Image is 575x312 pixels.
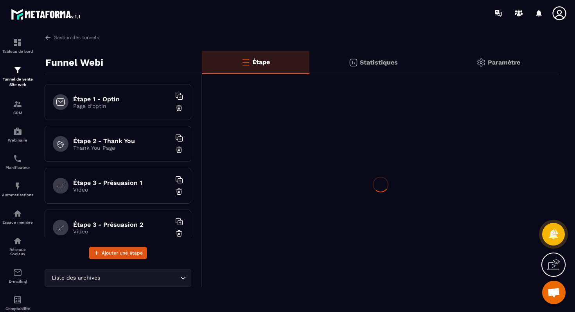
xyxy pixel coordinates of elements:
a: Gestion des tunnels [45,34,99,41]
img: logo [11,7,81,21]
a: automationsautomationsAutomatisations [2,176,33,203]
a: social-networksocial-networkRéseaux Sociaux [2,230,33,262]
p: Webinaire [2,138,33,142]
img: email [13,268,22,277]
a: automationsautomationsWebinaire [2,121,33,148]
img: setting-gr.5f69749f.svg [476,58,486,67]
p: Video [73,228,171,235]
img: formation [13,38,22,47]
img: automations [13,209,22,218]
span: Liste des archives [50,274,102,282]
p: Thank You Page [73,145,171,151]
img: trash [175,188,183,195]
img: formation [13,99,22,109]
p: Comptabilité [2,307,33,311]
input: Search for option [102,274,178,282]
img: stats.20deebd0.svg [349,58,358,67]
p: Tunnel de vente Site web [2,77,33,88]
h6: Étape 3 - Présuasion 1 [73,179,171,186]
img: website_grey.svg [13,20,19,27]
p: CRM [2,111,33,115]
img: accountant [13,295,22,305]
div: Domaine [40,46,60,51]
img: automations [13,181,22,191]
a: emailemailE-mailing [2,262,33,289]
div: Domaine: [DOMAIN_NAME] [20,20,88,27]
p: Statistiques [360,59,398,66]
h6: Étape 1 - Optin [73,95,171,103]
p: Réseaux Sociaux [2,247,33,256]
h6: Étape 3 - Présuasion 2 [73,221,171,228]
p: Tableau de bord [2,49,33,54]
div: v 4.0.25 [22,13,38,19]
p: Espace membre [2,220,33,224]
p: E-mailing [2,279,33,283]
div: Search for option [45,269,191,287]
img: scheduler [13,154,22,163]
button: Ajouter une étape [89,247,147,259]
p: Video [73,186,171,193]
div: Mots-clés [97,46,120,51]
a: formationformationTunnel de vente Site web [2,59,33,93]
div: Ouvrir le chat [542,281,566,304]
a: automationsautomationsEspace membre [2,203,33,230]
span: Ajouter une étape [102,249,143,257]
img: bars-o.4a397970.svg [241,57,250,67]
p: Automatisations [2,193,33,197]
img: automations [13,127,22,136]
h6: Étape 2 - Thank You [73,137,171,145]
img: trash [175,230,183,237]
p: Planificateur [2,165,33,170]
p: Page d'optin [73,103,171,109]
p: Funnel Webi [45,55,103,70]
img: trash [175,146,183,154]
img: logo_orange.svg [13,13,19,19]
a: formationformationCRM [2,93,33,121]
img: social-network [13,236,22,246]
p: Paramètre [488,59,520,66]
img: tab_keywords_by_traffic_grey.svg [89,45,95,52]
a: formationformationTableau de bord [2,32,33,59]
p: Étape [252,58,270,66]
img: formation [13,65,22,75]
img: arrow [45,34,52,41]
img: trash [175,104,183,112]
img: tab_domain_overview_orange.svg [32,45,38,52]
a: schedulerschedulerPlanificateur [2,148,33,176]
